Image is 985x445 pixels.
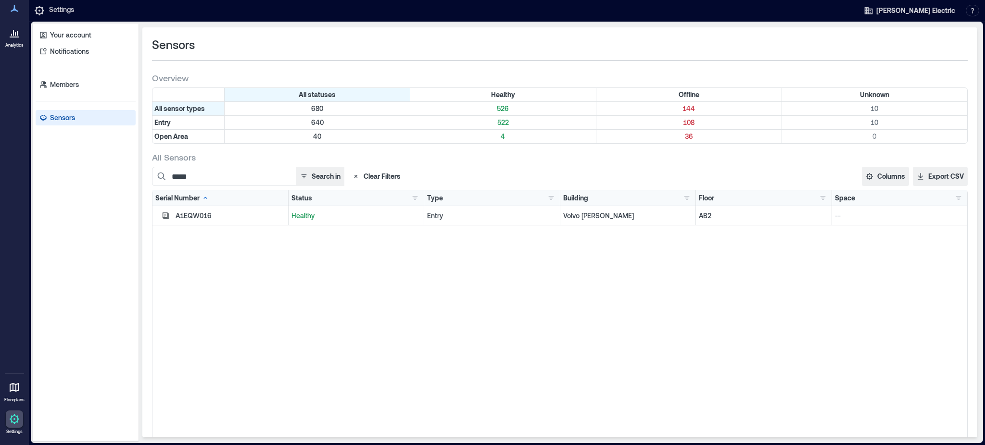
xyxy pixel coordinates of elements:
[410,116,596,129] div: Filter by Type: Entry & Status: Healthy
[227,132,408,141] p: 40
[427,211,557,221] div: Entry
[348,167,404,186] button: Clear Filters
[296,167,344,186] button: Search in
[596,88,782,101] div: Filter by Status: Offline
[155,193,209,203] div: Serial Number
[176,211,285,221] div: A1EQW016
[1,376,27,406] a: Floorplans
[782,130,967,143] div: Filter by Type: Open Area & Status: Unknown (0 sensors)
[412,104,594,113] p: 526
[563,193,588,203] div: Building
[152,151,196,163] span: All Sensors
[36,27,136,43] a: Your account
[835,193,855,203] div: Space
[152,116,225,129] div: Filter by Type: Entry
[36,77,136,92] a: Members
[412,132,594,141] p: 4
[427,193,443,203] div: Type
[699,193,714,203] div: Floor
[598,104,780,113] p: 144
[410,130,596,143] div: Filter by Type: Open Area & Status: Healthy
[3,408,26,437] a: Settings
[782,88,967,101] div: Filter by Status: Unknown
[49,5,74,16] p: Settings
[598,118,780,127] p: 108
[291,211,421,221] p: Healthy
[410,88,596,101] div: Filter by Status: Healthy
[835,211,965,221] p: --
[36,110,136,125] a: Sensors
[2,21,26,51] a: Analytics
[50,30,91,40] p: Your account
[36,44,136,59] a: Notifications
[50,113,75,123] p: Sensors
[227,118,408,127] p: 640
[152,37,195,52] span: Sensors
[784,118,965,127] p: 10
[913,167,968,186] button: Export CSV
[50,80,79,89] p: Members
[782,116,967,129] div: Filter by Type: Entry & Status: Unknown
[412,118,594,127] p: 522
[50,47,89,56] p: Notifications
[876,6,955,15] span: [PERSON_NAME] Electric
[784,132,965,141] p: 0
[5,42,24,48] p: Analytics
[784,104,965,113] p: 10
[152,72,189,84] span: Overview
[4,397,25,403] p: Floorplans
[596,116,782,129] div: Filter by Type: Entry & Status: Offline
[563,211,693,221] p: Volvo [PERSON_NAME]
[227,104,408,113] p: 680
[598,132,780,141] p: 36
[6,429,23,434] p: Settings
[596,130,782,143] div: Filter by Type: Open Area & Status: Offline
[225,88,410,101] div: All statuses
[861,3,958,18] button: [PERSON_NAME] Electric
[152,130,225,143] div: Filter by Type: Open Area
[862,167,909,186] button: Columns
[291,193,312,203] div: Status
[152,102,225,115] div: All sensor types
[699,211,829,221] p: AB2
